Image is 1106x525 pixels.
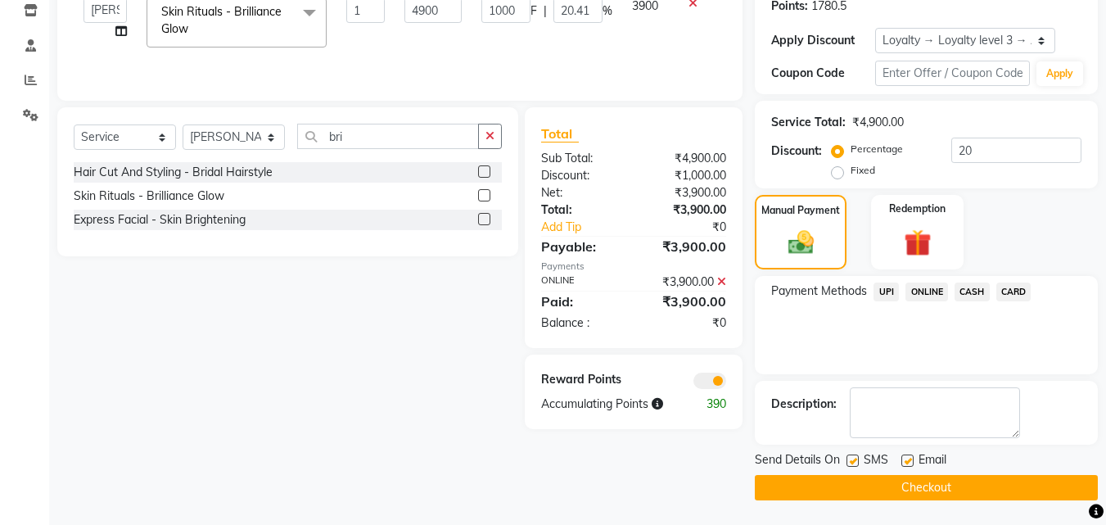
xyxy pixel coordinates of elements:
[74,164,273,181] div: Hair Cut And Styling - Bridal Hairstyle
[603,2,612,20] span: %
[634,315,738,332] div: ₹0
[529,237,634,256] div: Payable:
[852,114,904,131] div: ₹4,900.00
[996,283,1032,301] span: CARD
[851,142,903,156] label: Percentage
[905,283,948,301] span: ONLINE
[634,167,738,184] div: ₹1,000.00
[541,260,726,274] div: Payments
[74,188,224,205] div: Skin Rituals - Brilliance Glow
[755,475,1098,500] button: Checkout
[755,451,840,472] span: Send Details On
[529,371,634,389] div: Reward Points
[634,184,738,201] div: ₹3,900.00
[634,201,738,219] div: ₹3,900.00
[634,150,738,167] div: ₹4,900.00
[1036,61,1083,86] button: Apply
[864,451,888,472] span: SMS
[889,201,946,216] label: Redemption
[634,292,738,311] div: ₹3,900.00
[771,32,874,49] div: Apply Discount
[74,211,246,229] div: Express Facial - Skin Brightening
[634,274,738,291] div: ₹3,900.00
[652,219,739,236] div: ₹0
[771,143,822,160] div: Discount:
[686,396,738,413] div: 390
[529,150,634,167] div: Sub Total:
[919,451,946,472] span: Email
[780,228,822,257] img: _cash.svg
[529,274,634,291] div: ONLINE
[896,226,940,260] img: _gift.svg
[529,219,651,236] a: Add Tip
[188,21,196,36] a: x
[771,65,874,82] div: Coupon Code
[529,396,686,413] div: Accumulating Points
[529,167,634,184] div: Discount:
[851,163,875,178] label: Fixed
[529,292,634,311] div: Paid:
[297,124,479,149] input: Search or Scan
[541,125,579,143] span: Total
[874,283,899,301] span: UPI
[529,201,634,219] div: Total:
[530,2,537,20] span: F
[634,237,738,256] div: ₹3,900.00
[544,2,547,20] span: |
[529,315,634,332] div: Balance :
[771,283,867,300] span: Payment Methods
[761,203,840,218] label: Manual Payment
[529,184,634,201] div: Net:
[161,4,282,36] span: Skin Rituals - Brilliance Glow
[875,61,1030,86] input: Enter Offer / Coupon Code
[955,283,990,301] span: CASH
[771,114,846,131] div: Service Total:
[771,396,837,413] div: Description:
